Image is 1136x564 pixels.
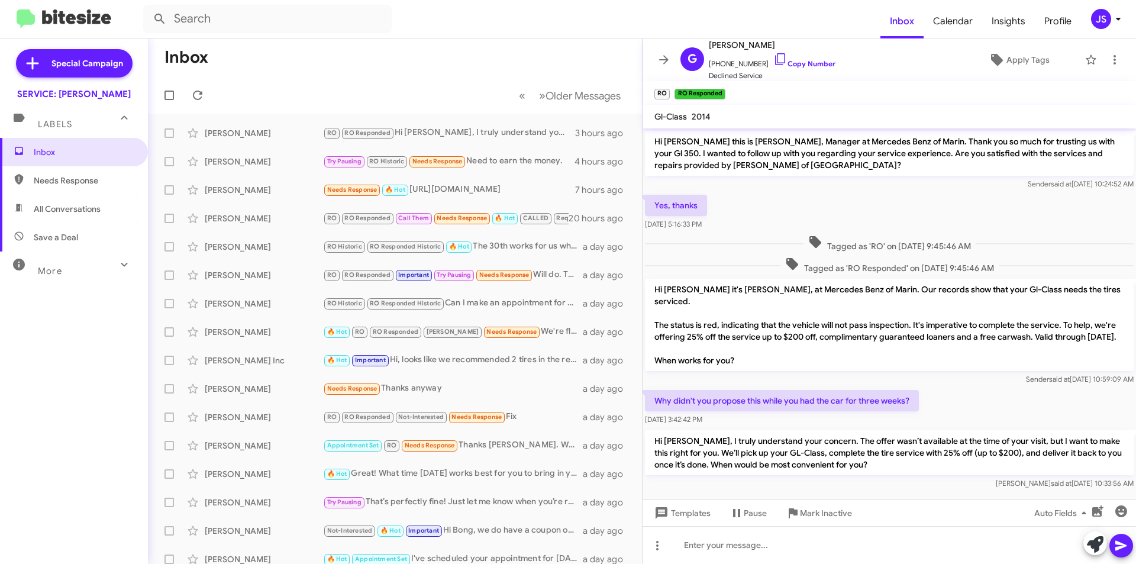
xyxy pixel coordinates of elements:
[583,411,632,423] div: a day ago
[583,440,632,452] div: a day ago
[495,214,515,222] span: 🔥 Hot
[569,212,632,224] div: 20 hours ago
[692,111,711,122] span: 2014
[205,525,323,537] div: [PERSON_NAME]
[344,413,390,421] span: RO Responded
[355,328,364,336] span: RO
[205,383,323,395] div: [PERSON_NAME]
[398,214,429,222] span: Call Them
[583,354,632,366] div: a day ago
[427,328,479,336] span: [PERSON_NAME]
[645,131,1134,176] p: Hi [PERSON_NAME] this is [PERSON_NAME], Manager at Mercedes Benz of Marin. Thank you so much for ...
[512,83,628,108] nav: Page navigation example
[370,299,441,307] span: RO Responded Historic
[164,48,208,67] h1: Inbox
[327,555,347,563] span: 🔥 Hot
[34,203,101,215] span: All Conversations
[709,52,835,70] span: [PHONE_NUMBER]
[1091,9,1111,29] div: JS
[327,413,337,421] span: RO
[205,184,323,196] div: [PERSON_NAME]
[773,59,835,68] a: Copy Number
[1049,375,1070,383] span: said at
[643,502,720,524] button: Templates
[437,271,471,279] span: Try Pausing
[327,328,347,336] span: 🔥 Hot
[583,326,632,338] div: a day ago
[583,298,632,310] div: a day ago
[645,390,919,411] p: Why didn't you propose this while you had the car for three weeks?
[205,156,323,167] div: [PERSON_NAME]
[205,241,323,253] div: [PERSON_NAME]
[437,214,487,222] span: Needs Response
[575,156,632,167] div: 4 hours ago
[1051,479,1072,488] span: said at
[205,326,323,338] div: [PERSON_NAME]
[205,440,323,452] div: [PERSON_NAME]
[327,527,373,534] span: Not-Interested
[323,467,583,481] div: Great! What time [DATE] works best for you to bring in your vehicle for service?
[996,479,1134,488] span: [PERSON_NAME] [DATE] 10:33:56 AM
[205,411,323,423] div: [PERSON_NAME]
[800,502,852,524] span: Mark Inactive
[1035,4,1081,38] a: Profile
[327,157,362,165] span: Try Pausing
[532,83,628,108] button: Next
[556,214,634,222] span: Requested Advisor Assist
[34,175,134,186] span: Needs Response
[575,127,632,139] div: 3 hours ago
[880,4,924,38] a: Inbox
[327,498,362,506] span: Try Pausing
[143,5,392,33] input: Search
[451,413,502,421] span: Needs Response
[583,269,632,281] div: a day ago
[958,49,1079,70] button: Apply Tags
[327,186,377,194] span: Needs Response
[205,354,323,366] div: [PERSON_NAME] Inc
[645,279,1134,371] p: Hi [PERSON_NAME] it's [PERSON_NAME], at Mercedes Benz of Marin. Our records show that your Gl-Cla...
[1026,375,1134,383] span: Sender [DATE] 10:59:09 AM
[205,468,323,480] div: [PERSON_NAME]
[370,243,441,250] span: RO Responded Historic
[327,129,337,137] span: RO
[652,502,711,524] span: Templates
[38,119,72,130] span: Labels
[327,385,377,392] span: Needs Response
[17,88,131,100] div: SERVICE: [PERSON_NAME]
[16,49,133,78] a: Special Campaign
[523,214,548,222] span: CALLED
[323,296,583,310] div: Can I make an appointment for you?
[709,38,835,52] span: [PERSON_NAME]
[583,468,632,480] div: a day ago
[385,186,405,194] span: 🔥 Hot
[924,4,982,38] a: Calendar
[1034,502,1091,524] span: Auto Fields
[355,356,386,364] span: Important
[583,525,632,537] div: a day ago
[583,497,632,508] div: a day ago
[645,195,707,216] p: Yes, thanks
[412,157,463,165] span: Needs Response
[546,89,621,102] span: Older Messages
[776,502,861,524] button: Mark Inactive
[327,271,337,279] span: RO
[654,111,687,122] span: Gl-Class
[408,527,439,534] span: Important
[398,271,429,279] span: Important
[398,413,444,421] span: Not-Interested
[780,257,999,274] span: Tagged as 'RO Responded' on [DATE] 9:45:46 AM
[323,325,583,339] div: We're flying back to [GEOGRAPHIC_DATA] and leaving the car here, so it won't be used much. So pro...
[369,157,404,165] span: RO Historic
[323,410,583,424] div: Fix
[51,57,123,69] span: Special Campaign
[688,50,697,69] span: G
[323,382,583,395] div: Thanks anyway
[387,441,396,449] span: RO
[1006,49,1050,70] span: Apply Tags
[38,266,62,276] span: More
[327,356,347,364] span: 🔥 Hot
[323,126,575,140] div: Hi [PERSON_NAME], I truly understand your concern. The offer wasn’t available at the time of your...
